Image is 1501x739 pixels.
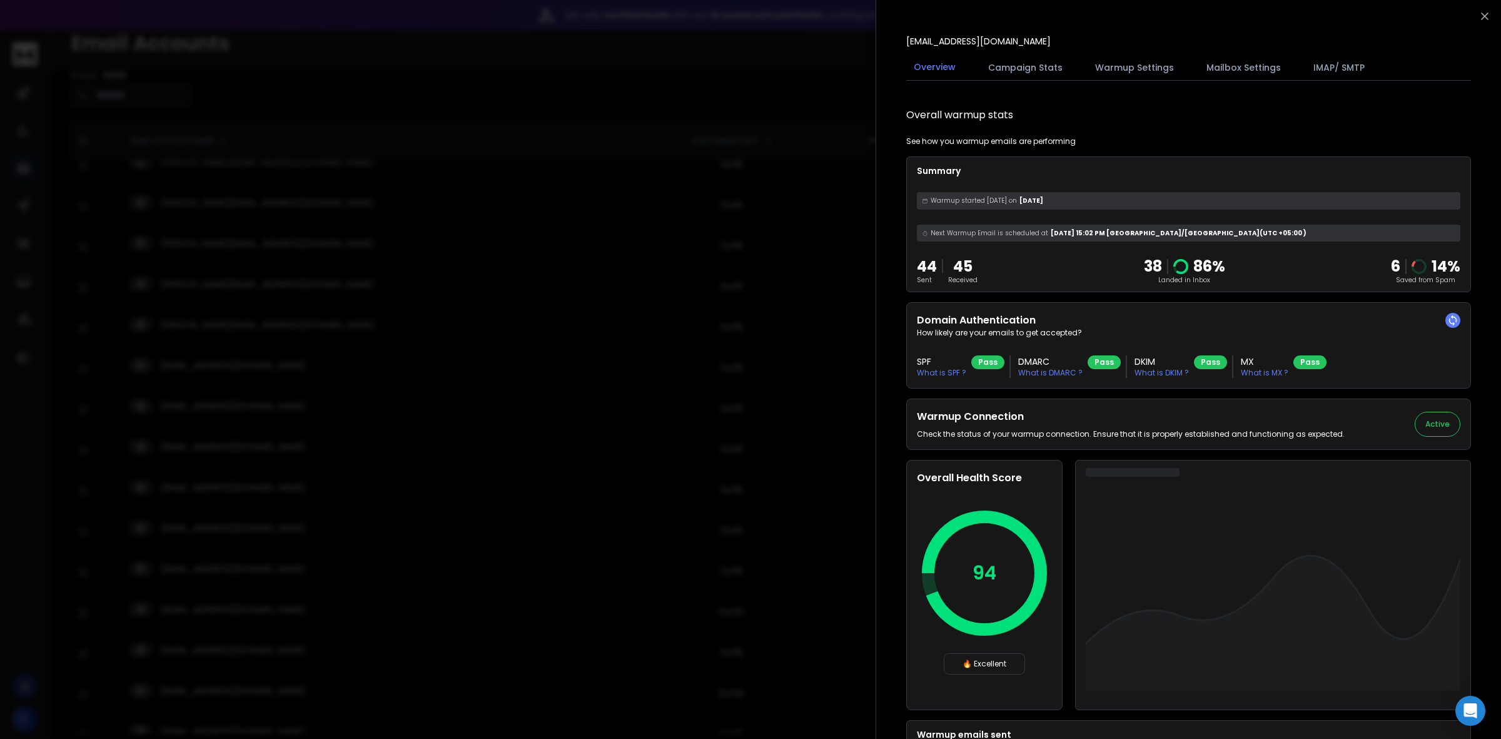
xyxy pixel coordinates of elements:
[1135,368,1189,378] p: What is DKIM ?
[906,53,963,82] button: Overview
[1088,54,1181,81] button: Warmup Settings
[944,653,1025,675] div: 🔥 Excellent
[1241,368,1288,378] p: What is MX ?
[1135,355,1189,368] h3: DKIM
[1194,355,1227,369] div: Pass
[917,429,1345,439] p: Check the status of your warmup connection. Ensure that it is properly established and functionin...
[1432,257,1460,277] p: 14 %
[917,225,1460,242] div: [DATE] 15:02 PM [GEOGRAPHIC_DATA]/[GEOGRAPHIC_DATA] (UTC +05:00 )
[917,313,1460,328] h2: Domain Authentication
[981,54,1070,81] button: Campaign Stats
[1455,696,1485,726] div: Open Intercom Messenger
[948,277,978,284] p: Received
[906,108,1013,123] h1: Overall warmup stats
[917,409,1345,424] h2: Warmup Connection
[1306,54,1372,81] button: IMAP/ SMTP
[1193,257,1225,277] p: 86 %
[1391,277,1460,284] p: Saved from Spam
[1241,355,1288,368] h3: MX
[1415,412,1460,437] button: Active
[1293,355,1327,369] div: Pass
[1391,256,1400,277] strong: 6
[917,471,1052,486] h2: Overall Health Score
[931,197,1017,205] span: Warmup started [DATE] on
[948,257,978,277] p: 45
[931,230,1048,237] span: Next Warmup Email is scheduled at
[1018,355,1083,368] h3: DMARC
[906,35,1051,48] p: [EMAIL_ADDRESS][DOMAIN_NAME]
[973,562,996,584] p: 94
[971,355,1004,369] div: Pass
[1199,54,1288,81] button: Mailbox Settings
[1144,277,1225,284] p: Landed in Inbox
[906,136,1076,146] p: See how you warmup emails are performing
[1088,355,1121,369] div: Pass
[917,368,966,378] p: What is SPF ?
[917,165,1460,177] p: Summary
[917,257,937,277] p: 44
[1144,257,1162,277] p: 38
[917,277,937,284] p: Sent
[917,328,1460,338] p: How likely are your emails to get accepted?
[917,192,1460,210] div: [DATE]
[917,355,966,368] h3: SPF
[1018,368,1083,378] p: What is DMARC ?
